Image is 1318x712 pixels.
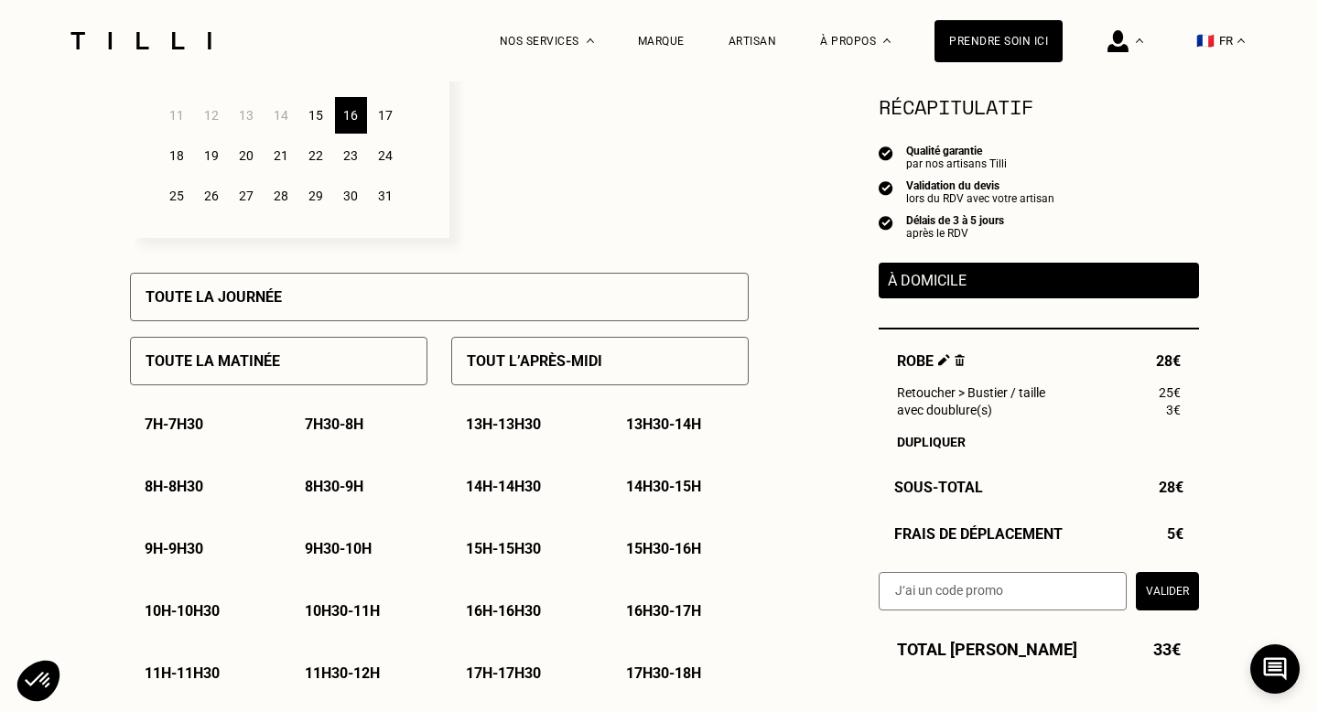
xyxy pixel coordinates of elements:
[145,478,203,495] p: 8h - 8h30
[906,157,1007,170] div: par nos artisans Tilli
[897,403,992,417] span: avec doublure(s)
[879,572,1127,610] input: J‘ai un code promo
[626,602,701,620] p: 16h30 - 17h
[879,479,1199,496] div: Sous-Total
[879,92,1199,122] section: Récapitulatif
[938,354,950,366] img: Éditer
[466,540,541,557] p: 15h - 15h30
[879,145,893,161] img: icon list info
[305,602,380,620] p: 10h30 - 11h
[626,664,701,682] p: 17h30 - 18h
[231,178,263,214] div: 27
[145,602,220,620] p: 10h - 10h30
[466,415,541,433] p: 13h - 13h30
[638,35,685,48] a: Marque
[161,137,193,174] div: 18
[145,664,220,682] p: 11h - 11h30
[879,214,893,231] img: icon list info
[1159,385,1181,400] span: 25€
[466,664,541,682] p: 17h - 17h30
[1156,352,1181,370] span: 28€
[370,97,402,134] div: 17
[1196,32,1215,49] span: 🇫🇷
[370,178,402,214] div: 31
[897,352,965,370] span: Robe
[626,415,701,433] p: 13h30 - 14h
[466,602,541,620] p: 16h - 16h30
[1153,640,1181,659] span: 33€
[1159,479,1183,496] span: 28€
[265,137,297,174] div: 21
[879,179,893,196] img: icon list info
[300,137,332,174] div: 22
[879,640,1199,659] div: Total [PERSON_NAME]
[196,178,228,214] div: 26
[305,415,363,433] p: 7h30 - 8h
[146,352,280,370] p: Toute la matinée
[906,145,1007,157] div: Qualité garantie
[906,214,1004,227] div: Délais de 3 à 5 jours
[305,540,372,557] p: 9h30 - 10h
[955,354,965,366] img: Supprimer
[370,137,402,174] div: 24
[145,415,203,433] p: 7h - 7h30
[906,179,1054,192] div: Validation du devis
[305,478,363,495] p: 8h30 - 9h
[879,525,1199,543] div: Frais de déplacement
[1136,572,1199,610] button: Valider
[897,435,1181,449] div: Dupliquer
[231,137,263,174] div: 20
[1107,30,1129,52] img: icône connexion
[145,540,203,557] p: 9h - 9h30
[906,192,1054,205] div: lors du RDV avec votre artisan
[335,178,367,214] div: 30
[196,137,228,174] div: 19
[300,97,332,134] div: 15
[335,137,367,174] div: 23
[300,178,332,214] div: 29
[335,97,367,134] div: 16
[729,35,777,48] a: Artisan
[626,540,701,557] p: 15h30 - 16h
[305,664,380,682] p: 11h30 - 12h
[888,272,1190,289] p: À domicile
[1237,38,1245,43] img: menu déroulant
[146,288,282,306] p: Toute la journée
[265,178,297,214] div: 28
[161,178,193,214] div: 25
[1136,38,1143,43] img: Menu déroulant
[1167,525,1183,543] span: 5€
[934,20,1063,62] a: Prendre soin ici
[897,385,1045,400] span: Retoucher > Bustier / taille
[906,227,1004,240] div: après le RDV
[1166,403,1181,417] span: 3€
[466,478,541,495] p: 14h - 14h30
[64,32,218,49] img: Logo du service de couturière Tilli
[883,38,891,43] img: Menu déroulant à propos
[626,478,701,495] p: 14h30 - 15h
[467,352,602,370] p: Tout l’après-midi
[587,38,594,43] img: Menu déroulant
